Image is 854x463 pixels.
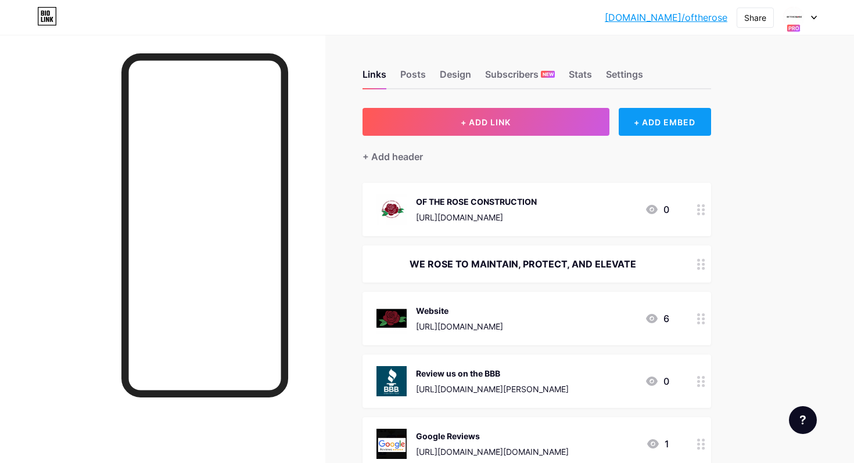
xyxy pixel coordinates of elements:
[363,67,386,88] div: Links
[416,305,503,317] div: Website
[543,71,554,78] span: NEW
[646,437,669,451] div: 1
[783,6,805,28] img: oftherose
[744,12,766,24] div: Share
[440,67,471,88] div: Design
[363,108,609,136] button: + ADD LINK
[416,196,537,208] div: OF THE ROSE CONSTRUCTION
[645,374,669,388] div: 0
[569,67,592,88] div: Stats
[461,117,511,127] span: + ADD LINK
[416,446,569,458] div: [URL][DOMAIN_NAME][DOMAIN_NAME]
[416,320,503,332] div: [URL][DOMAIN_NAME]
[376,366,407,396] img: Review us on the BBB
[376,194,407,225] img: OF THE ROSE CONSTRUCTION
[619,108,711,136] div: + ADD EMBED
[645,202,669,216] div: 0
[416,430,569,442] div: Google Reviews
[416,211,537,223] div: [URL][DOMAIN_NAME]
[606,67,643,88] div: Settings
[416,383,569,395] div: [URL][DOMAIN_NAME][PERSON_NAME]
[645,312,669,325] div: 6
[485,67,555,88] div: Subscribers
[605,10,727,24] a: [DOMAIN_NAME]/oftherose
[376,257,669,271] div: WE ROSE TO MAINTAIN, PROTECT, AND ELEVATE
[416,367,569,379] div: Review us on the BBB
[376,429,407,459] img: Google Reviews
[400,67,426,88] div: Posts
[376,303,407,334] img: Website
[363,150,423,164] div: + Add header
